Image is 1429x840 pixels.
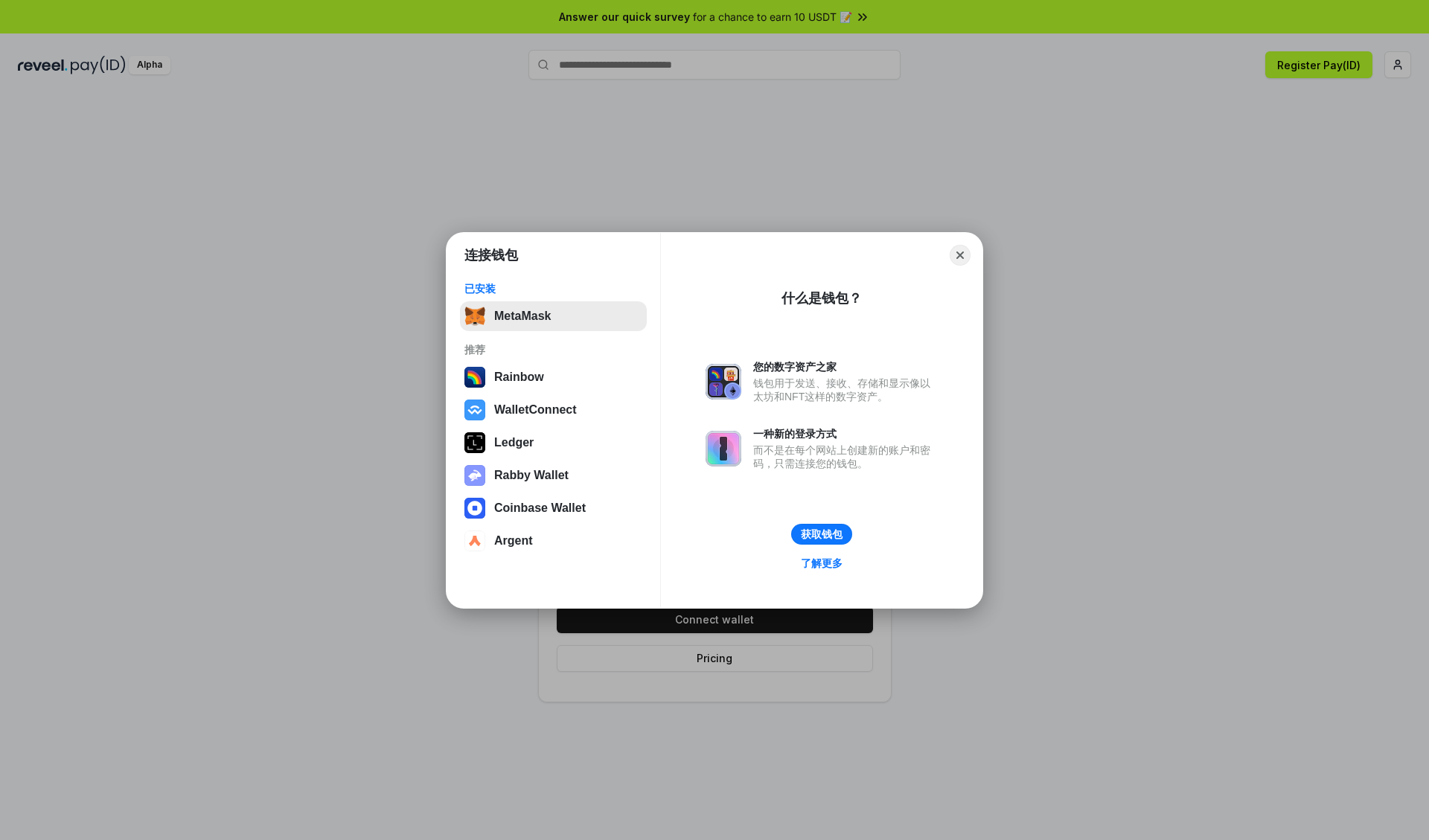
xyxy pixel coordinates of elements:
[753,376,938,403] div: 钱包用于发送、接收、存储和显示像以太坊和NFT这样的数字资产。
[801,557,843,570] div: 了解更多
[801,528,843,541] div: 获取钱包
[464,400,485,420] img: svg+xml,%3Csvg%20width%3D%2228%22%20height%3D%2228%22%20viewBox%3D%220%200%2028%2028%22%20fill%3D...
[781,289,862,307] div: 什么是钱包？
[791,524,852,545] button: 获取钱包
[494,436,534,449] div: Ledger
[753,360,938,373] div: 您的数字资产之家
[706,431,741,467] img: svg+xml,%3Csvg%20xmlns%3D%22http%3A%2F%2Fwww.w3.org%2F2000%2Fsvg%22%20fill%3D%22none%22%20viewBox...
[464,432,485,453] img: svg+xml,%3Csvg%20xmlns%3D%22http%3A%2F%2Fwww.w3.org%2F2000%2Fsvg%22%20width%3D%2228%22%20height%3...
[460,428,647,458] button: Ledger
[464,306,485,327] img: svg+xml,%3Csvg%20fill%3D%22none%22%20height%3D%2233%22%20viewBox%3D%220%200%2035%2033%22%20width%...
[753,427,938,440] div: 一种新的登录方式
[494,310,551,323] div: MetaMask
[950,245,971,266] button: Close
[464,246,518,264] h1: 连接钱包
[753,443,938,470] div: 而不是在每个网站上创建新的账户和密码，只需连接您的钱包。
[494,403,577,417] div: WalletConnect
[460,362,647,392] button: Rainbow
[464,530,485,551] img: svg+xml,%3Csvg%20width%3D%2228%22%20height%3D%2228%22%20viewBox%3D%220%200%2028%2028%22%20fill%3D...
[792,554,851,573] a: 了解更多
[464,465,485,486] img: svg+xml,%3Csvg%20xmlns%3D%22http%3A%2F%2Fwww.w3.org%2F2000%2Fsvg%22%20fill%3D%22none%22%20viewBox...
[494,534,533,548] div: Argent
[464,343,642,356] div: 推荐
[494,501,586,515] div: Coinbase Wallet
[494,469,569,482] div: Rabby Wallet
[460,395,647,425] button: WalletConnect
[494,371,544,384] div: Rainbow
[706,364,741,400] img: svg+xml,%3Csvg%20xmlns%3D%22http%3A%2F%2Fwww.w3.org%2F2000%2Fsvg%22%20fill%3D%22none%22%20viewBox...
[460,461,647,490] button: Rabby Wallet
[460,301,647,331] button: MetaMask
[464,367,485,388] img: svg+xml,%3Csvg%20width%3D%22120%22%20height%3D%22120%22%20viewBox%3D%220%200%20120%20120%22%20fil...
[460,493,647,523] button: Coinbase Wallet
[464,498,485,519] img: svg+xml,%3Csvg%20width%3D%2228%22%20height%3D%2228%22%20viewBox%3D%220%200%2028%2028%22%20fill%3D...
[464,282,642,295] div: 已安装
[460,526,647,556] button: Argent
